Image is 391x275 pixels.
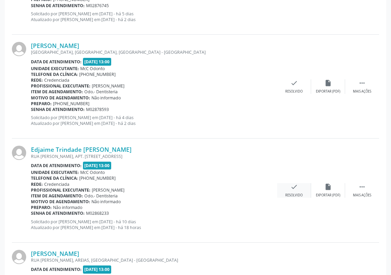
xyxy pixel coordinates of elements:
[31,163,82,168] b: Data de atendimento:
[285,193,303,198] div: Resolvido
[31,146,132,153] a: Edjaime Trindade [PERSON_NAME]
[290,183,298,191] i: check
[79,71,116,77] span: [PHONE_NUMBER]
[53,101,89,107] span: [PHONE_NUMBER]
[31,107,85,112] b: Senha de atendimento:
[31,95,90,101] b: Motivo de agendamento:
[84,89,118,95] span: Odo.- Dentisteria
[12,146,26,160] img: img
[358,79,366,87] i: 
[86,3,109,9] span: M02876745
[12,42,26,56] img: img
[31,193,83,199] b: Item de agendamento:
[44,181,69,187] span: Credenciada
[358,183,366,191] i: 
[44,77,69,83] span: Credenciada
[290,79,298,87] i: check
[80,169,105,175] span: McC Odonto
[80,66,105,71] span: McC Odonto
[316,89,340,94] div: Exportar (PDF)
[92,187,124,193] span: [PERSON_NAME]
[316,193,340,198] div: Exportar (PDF)
[31,205,52,210] b: Preparo:
[31,153,277,159] div: RUA [PERSON_NAME], APT. [STREET_ADDRESS]
[31,266,82,272] b: Data de atendimento:
[92,83,124,89] span: [PERSON_NAME]
[12,250,26,264] img: img
[31,187,90,193] b: Profissional executante:
[31,42,79,49] a: [PERSON_NAME]
[31,59,82,65] b: Data de atendimento:
[31,3,85,9] b: Senha de atendimento:
[31,71,78,77] b: Telefone da clínica:
[31,66,79,71] b: Unidade executante:
[83,162,112,169] span: [DATE] 13:00
[31,250,79,257] a: [PERSON_NAME]
[324,79,332,87] i: insert_drive_file
[31,169,79,175] b: Unidade executante:
[353,193,371,198] div: Mais ações
[31,83,90,89] b: Profissional executante:
[83,58,112,66] span: [DATE] 13:00
[31,210,85,216] b: Senha de atendimento:
[31,257,277,263] div: RUA [PERSON_NAME], AREIAS, [GEOGRAPHIC_DATA] - [GEOGRAPHIC_DATA]
[31,219,277,230] p: Solicitado por [PERSON_NAME] em [DATE] - há 10 dias Atualizado por [PERSON_NAME] em [DATE] - há 1...
[91,95,121,101] span: Não informado
[86,107,109,112] span: M02878593
[31,181,43,187] b: Rede:
[31,49,277,55] div: [GEOGRAPHIC_DATA], [GEOGRAPHIC_DATA], [GEOGRAPHIC_DATA] - [GEOGRAPHIC_DATA]
[53,205,82,210] span: Não informado
[86,210,109,216] span: M02868233
[83,265,112,273] span: [DATE] 13:00
[31,89,83,95] b: Item de agendamento:
[353,89,371,94] div: Mais ações
[285,89,303,94] div: Resolvido
[324,183,332,191] i: insert_drive_file
[31,175,78,181] b: Telefone da clínica:
[31,199,90,205] b: Motivo de agendamento:
[31,11,277,22] p: Solicitado por [PERSON_NAME] em [DATE] - há 5 dias Atualizado por [PERSON_NAME] em [DATE] - há 2 ...
[91,199,121,205] span: Não informado
[31,77,43,83] b: Rede:
[79,175,116,181] span: [PHONE_NUMBER]
[84,193,118,199] span: Odo.- Dentisteria
[31,115,277,126] p: Solicitado por [PERSON_NAME] em [DATE] - há 4 dias Atualizado por [PERSON_NAME] em [DATE] - há 2 ...
[31,101,52,107] b: Preparo:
